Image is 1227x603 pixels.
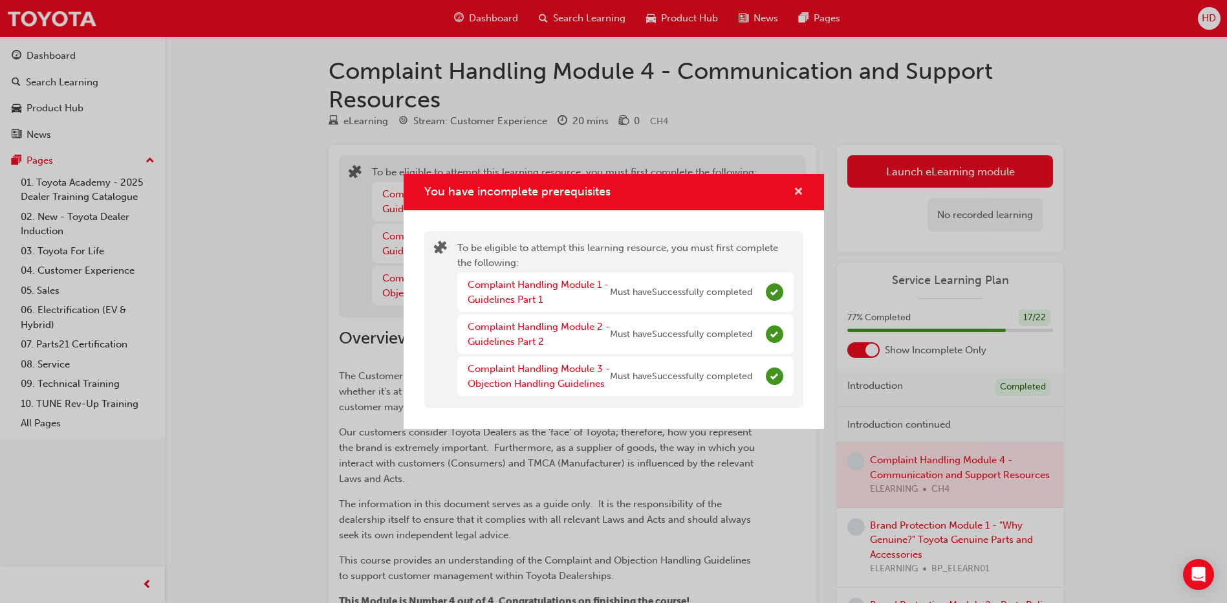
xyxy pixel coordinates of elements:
[1183,559,1214,590] div: Open Intercom Messenger
[766,283,783,301] span: Complete
[610,369,752,384] span: Must have Successfully completed
[766,325,783,343] span: Complete
[468,321,610,347] a: Complaint Handling Module 2 - Guidelines Part 2
[434,242,447,257] span: puzzle-icon
[424,184,611,199] span: You have incomplete prerequisites
[457,241,794,399] div: To be eligible to attempt this learning resource, you must first complete the following:
[794,187,803,199] span: cross-icon
[794,184,803,201] button: cross-icon
[468,279,609,305] a: Complaint Handling Module 1 - Guidelines Part 1
[404,174,824,430] div: You have incomplete prerequisites
[766,367,783,385] span: Complete
[610,327,752,342] span: Must have Successfully completed
[468,363,610,389] a: Complaint Handling Module 3 - Objection Handling Guidelines
[610,285,752,300] span: Must have Successfully completed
